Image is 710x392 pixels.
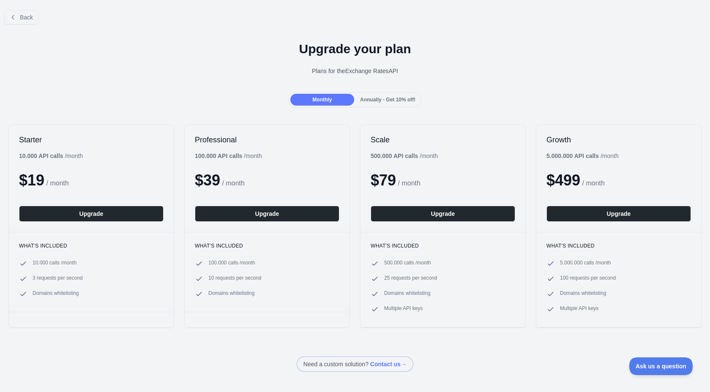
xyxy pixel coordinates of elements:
span: $ 499 [546,171,580,189]
b: 5.000.000 API calls [546,152,599,159]
iframe: Toggle Customer Support [629,357,693,375]
div: / month [371,152,438,160]
b: 500.000 API calls [371,152,418,159]
div: / month [546,152,619,160]
span: $ 79 [371,171,396,189]
h2: Professional [195,135,339,145]
h2: Growth [546,135,691,145]
h2: Scale [371,135,515,145]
